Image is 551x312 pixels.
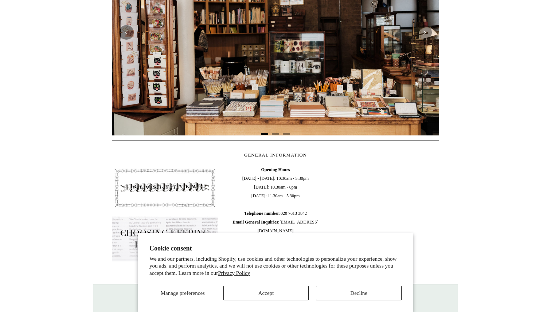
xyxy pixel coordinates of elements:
[261,167,290,172] b: Opening Hours
[272,133,279,135] button: Page 2
[119,25,134,40] button: Previous
[218,270,250,276] a: Privacy Policy
[112,165,218,210] img: pf-4db91bb9--1305-Newsletter-Button_1200x.jpg
[232,220,318,233] span: [EMAIL_ADDRESS][DOMAIN_NAME]
[333,165,439,275] iframe: google_map
[149,245,402,252] h2: Cookie consent
[232,220,280,225] b: Email General Inquiries:
[316,286,402,300] button: Decline
[283,133,290,135] button: Page 3
[149,256,402,277] p: We and our partners, including Shopify, use cookies and other technologies to personalize your ex...
[261,133,268,135] button: Page 1
[417,25,432,40] button: Next
[244,152,307,158] span: GENERAL INFORMATION
[112,217,218,262] img: pf-635a2b01-aa89-4342-bbcd-4371b60f588c--In-the-press-Button_1200x.jpg
[244,211,281,216] b: Telephone number
[223,286,309,300] button: Accept
[223,165,328,235] span: [DATE] - [DATE]: 10:30am - 5:30pm [DATE]: 10.30am - 6pm [DATE]: 11.30am - 5.30pm 020 7613 3842
[149,286,216,300] button: Manage preferences
[279,211,281,216] b: :
[161,290,205,296] span: Manage preferences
